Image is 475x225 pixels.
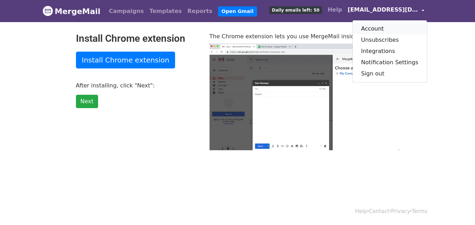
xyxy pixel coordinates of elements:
[353,57,427,68] a: Notification Settings
[369,208,389,214] a: Contact
[353,34,427,46] a: Unsubscribes
[353,23,427,34] a: Account
[269,6,322,14] span: Daily emails left: 50
[76,33,199,45] h2: Install Chrome extension
[106,4,147,18] a: Campaigns
[345,3,427,19] a: [EMAIL_ADDRESS][DOMAIN_NAME][DOMAIN_NAME]
[218,6,257,16] a: Open Gmail
[147,4,185,18] a: Templates
[185,4,215,18] a: Reports
[355,208,367,214] a: Help
[267,3,325,17] a: Daily emails left: 50
[352,20,427,82] div: [EMAIL_ADDRESS][DOMAIN_NAME][DOMAIN_NAME]
[353,68,427,79] a: Sign out
[43,4,101,19] a: MergeMail
[353,46,427,57] a: Integrations
[76,95,98,108] a: Next
[325,3,345,17] a: Help
[412,208,427,214] a: Terms
[391,208,410,214] a: Privacy
[348,6,418,14] span: [EMAIL_ADDRESS][DOMAIN_NAME][DOMAIN_NAME]
[76,82,199,89] p: After installing, click "Next":
[76,52,175,68] a: Install Chrome extension
[43,6,53,16] img: MergeMail logo
[440,191,475,225] iframe: Chat Widget
[210,33,399,40] p: The Chrome extension lets you use MergeMail inside of Gmail:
